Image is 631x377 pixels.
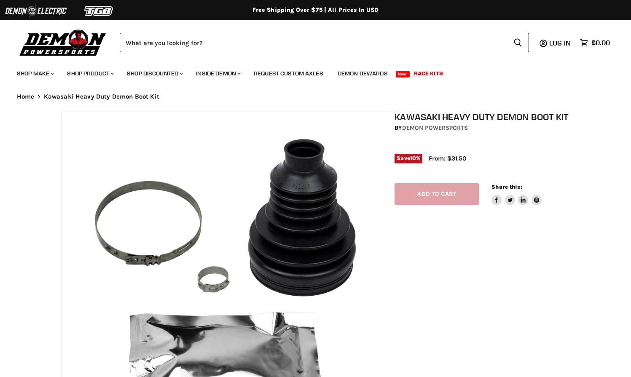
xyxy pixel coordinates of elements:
form: Product [120,33,529,52]
span: 10 [410,155,416,161]
a: Demon Rewards [331,65,394,82]
div: by [395,123,574,133]
img: Demon Electric Logo 2 [4,3,67,19]
a: $0.00 [576,37,614,49]
a: Shop Product [61,65,119,82]
a: Demon Powersports [402,124,468,131]
ul: Main menu [11,61,608,82]
input: Search [120,33,507,52]
span: Kawasaki Heavy Duty Demon Boot Kit [44,93,159,100]
h1: Kawasaki Heavy Duty Demon Boot Kit [395,112,574,122]
span: New! [396,71,410,78]
button: Search [507,33,529,52]
span: From: $31.50 [429,155,466,162]
span: $0.00 [591,39,610,47]
span: Log in [549,39,571,47]
a: Home [17,93,35,100]
img: TGB Logo 2 [67,3,131,19]
a: Request Custom Axles [247,65,330,82]
a: Race Kits [408,65,449,82]
aside: Share this: [491,183,542,206]
a: Shop Make [11,65,59,82]
span: Save % [395,154,422,163]
span: Share this: [491,184,522,190]
a: Shop Discounted [121,65,188,82]
img: Demon Powersports [17,27,109,57]
a: Log in [545,39,576,47]
a: Inside Demon [190,65,246,82]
